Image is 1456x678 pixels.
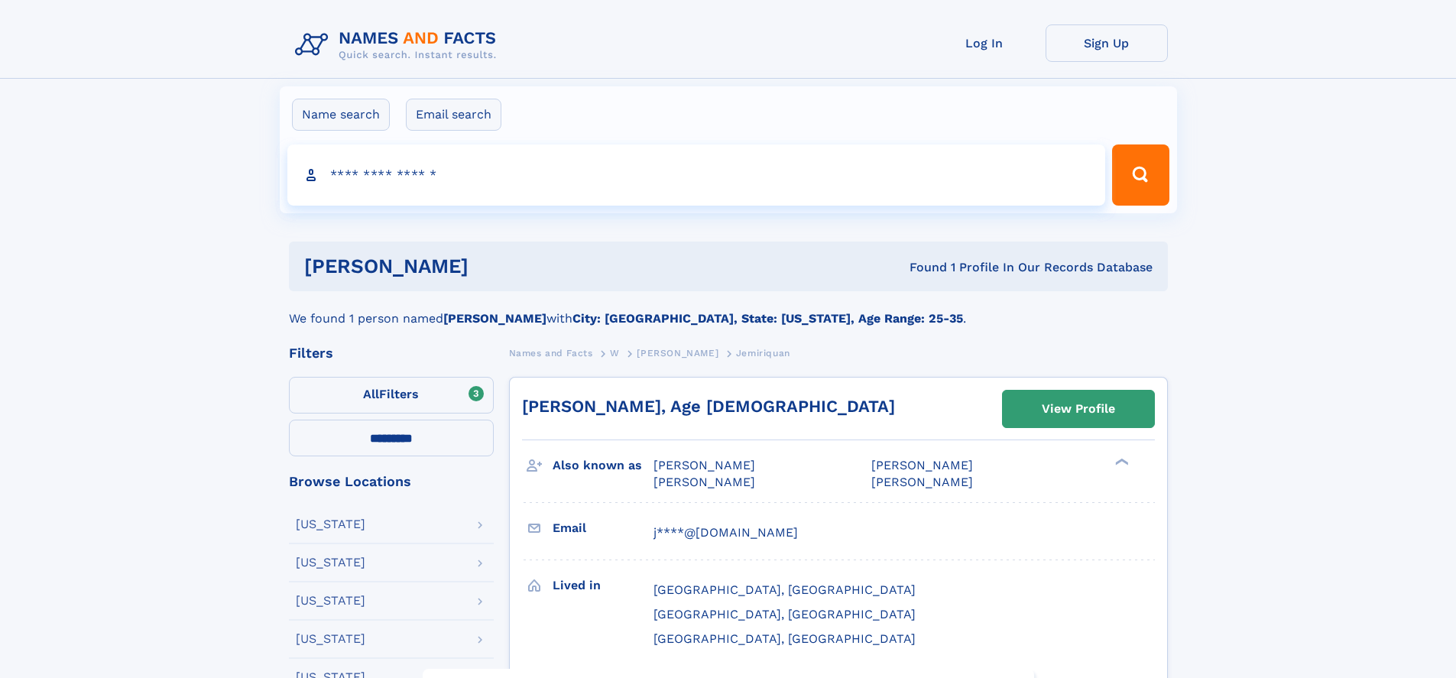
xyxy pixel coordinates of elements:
label: Name search [292,99,390,131]
span: [PERSON_NAME] [871,475,973,489]
a: [PERSON_NAME] [637,343,718,362]
span: [PERSON_NAME] [653,475,755,489]
a: Names and Facts [509,343,593,362]
div: [US_STATE] [296,556,365,569]
span: [PERSON_NAME] [871,458,973,472]
h1: [PERSON_NAME] [304,257,689,276]
button: Search Button [1112,144,1169,206]
span: [PERSON_NAME] [653,458,755,472]
a: Log In [923,24,1046,62]
div: View Profile [1042,391,1115,427]
label: Email search [406,99,501,131]
a: [PERSON_NAME], Age [DEMOGRAPHIC_DATA] [522,397,895,416]
span: [GEOGRAPHIC_DATA], [GEOGRAPHIC_DATA] [653,631,916,646]
div: ❯ [1111,457,1130,467]
span: Jemiriquan [736,348,790,358]
label: Filters [289,377,494,414]
h3: Email [553,515,653,541]
input: search input [287,144,1106,206]
div: We found 1 person named with . [289,291,1168,328]
a: View Profile [1003,391,1154,427]
h3: Also known as [553,453,653,478]
span: W [610,348,620,358]
div: [US_STATE] [296,518,365,530]
span: [GEOGRAPHIC_DATA], [GEOGRAPHIC_DATA] [653,607,916,621]
b: City: [GEOGRAPHIC_DATA], State: [US_STATE], Age Range: 25-35 [572,311,963,326]
div: Browse Locations [289,475,494,488]
div: [US_STATE] [296,595,365,607]
div: Found 1 Profile In Our Records Database [689,259,1153,276]
a: Sign Up [1046,24,1168,62]
div: [US_STATE] [296,633,365,645]
span: All [363,387,379,401]
span: [PERSON_NAME] [637,348,718,358]
b: [PERSON_NAME] [443,311,546,326]
h3: Lived in [553,573,653,599]
div: Filters [289,346,494,360]
img: Logo Names and Facts [289,24,509,66]
span: [GEOGRAPHIC_DATA], [GEOGRAPHIC_DATA] [653,582,916,597]
a: W [610,343,620,362]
